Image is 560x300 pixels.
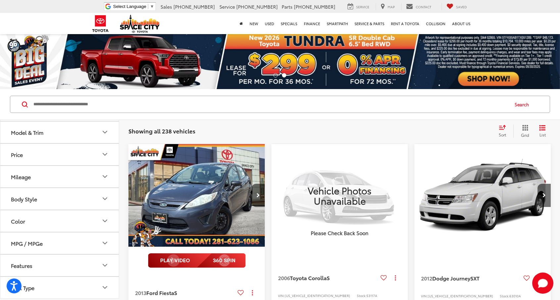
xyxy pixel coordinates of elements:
[174,289,177,296] span: S
[261,13,277,34] a: Used
[247,287,258,298] button: Actions
[421,275,521,282] a: 2012Dodge JourneySXT
[146,289,174,296] span: Ford Fiesta
[513,125,534,138] button: Grid View
[401,3,436,10] a: Contact
[11,129,43,135] div: Model & Trim
[246,13,261,34] a: New
[271,144,408,246] img: Vehicle Photos Unavailable Please Check Back Soon
[414,144,551,247] div: 2012 Dodge Journey SXT 0
[113,4,154,9] a: Select Language​
[128,144,265,247] img: 2013 Ford Fiesta S
[423,13,449,34] a: Collision
[278,274,378,281] a: 2006Toyota CorollaS
[421,274,432,282] span: 2012
[278,274,290,281] span: 2006
[508,96,538,113] button: Search
[33,96,508,112] input: Search by Make, Model, or Keyword
[532,273,553,294] svg: Start Chat
[0,188,119,210] button: Body StyleBody Style
[101,217,109,225] div: Color
[11,196,37,202] div: Body Style
[252,290,253,295] span: dropdown dots
[327,274,330,281] span: S
[150,4,154,9] span: ▼
[509,293,521,298] span: 63010A
[128,144,265,247] a: 2013 Ford Fiesta S2013 Ford Fiesta S2013 Ford Fiesta S2013 Ford Fiesta S
[0,210,119,232] button: ColorColor
[252,184,265,207] button: Next image
[449,13,474,34] a: About Us
[271,144,408,246] a: VIEW_DETAILS
[301,13,323,34] a: Finance
[521,132,529,138] span: Grid
[428,293,493,298] span: [US_VEHICLE_IDENTIFICATION_NUMBER]
[499,132,506,137] span: Sort
[290,274,327,281] span: Toyota Corolla
[128,127,195,135] span: Showing all 238 vehicles
[343,3,374,10] a: Service
[388,13,423,34] a: Rent a Toyota
[101,150,109,158] div: Price
[135,289,235,296] a: 2013Ford FiestaS
[0,122,119,143] button: Model & TrimModel & Trim
[388,4,395,9] span: Map
[470,274,480,282] span: SXT
[11,174,31,180] div: Mileage
[282,3,293,10] span: Parts
[113,4,146,9] span: Select Language
[0,255,119,276] button: FeaturesFeatures
[148,253,246,268] img: full motion video
[495,125,513,138] button: Select sort value
[376,3,400,10] a: Map
[120,15,160,33] img: Space City Toyota
[128,144,265,247] div: 2013 Ford Fiesta S 0
[414,144,551,247] a: 2012 Dodge Journey SXT2012 Dodge Journey SXT2012 Dodge Journey SXT2012 Dodge Journey SXT
[442,3,472,10] a: My Saved Vehicles
[236,13,246,34] a: Home
[88,13,113,34] img: Toyota
[277,13,301,34] a: Specials
[432,274,470,282] span: Dodge Journey
[101,128,109,136] div: Model & Trim
[0,144,119,165] button: PricePrice
[0,277,119,298] button: Fuel TypeFuel Type
[173,3,215,10] span: [PHONE_NUMBER]
[534,125,551,138] button: List View
[135,289,146,296] span: 2013
[278,293,285,298] span: VIN:
[500,293,509,298] span: Stock:
[11,151,23,158] div: Price
[0,166,119,187] button: MileageMileage
[294,3,335,10] span: [PHONE_NUMBER]
[390,272,401,284] button: Actions
[101,261,109,269] div: Features
[532,273,553,294] button: Toggle Chat Window
[285,293,350,298] span: [US_VEHICLE_IDENTIFICATION_NUMBER]
[539,132,546,137] span: List
[537,184,551,207] button: Next image
[11,218,25,224] div: Color
[101,195,109,203] div: Body Style
[366,293,377,298] span: 53117A
[356,4,369,9] span: Service
[416,4,431,9] span: Contact
[101,283,109,291] div: Fuel Type
[351,13,388,34] a: Service & Parts
[456,4,467,9] span: Saved
[395,275,396,280] span: dropdown dots
[219,3,235,10] span: Service
[101,239,109,247] div: MPG / MPGe
[101,173,109,180] div: Mileage
[323,13,351,34] a: SmartPath
[0,232,119,254] button: MPG / MPGeMPG / MPGe
[11,284,34,291] div: Fuel Type
[421,293,428,298] span: VIN:
[11,240,43,246] div: MPG / MPGe
[161,3,172,10] span: Sales
[357,293,366,298] span: Stock:
[414,144,551,247] img: 2012 Dodge Journey SXT
[11,262,32,269] div: Features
